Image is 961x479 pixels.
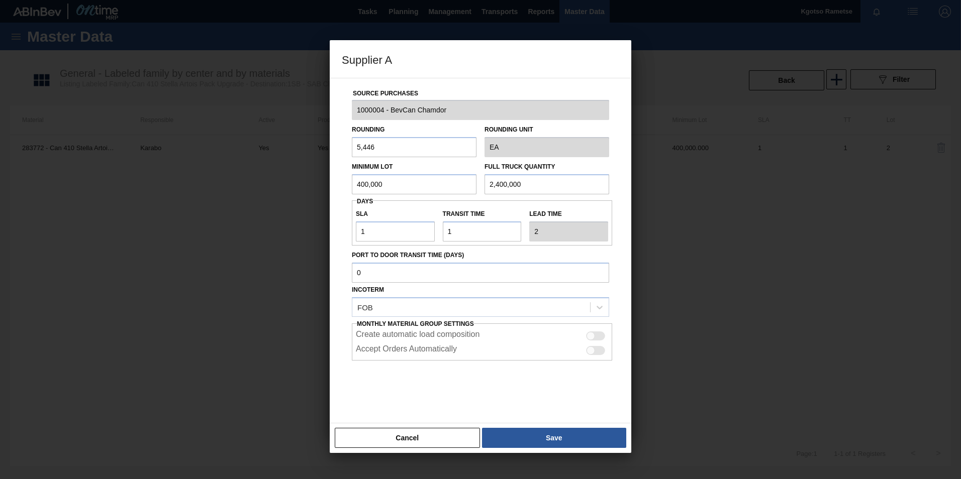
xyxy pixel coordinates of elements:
label: Rounding [352,126,385,133]
label: Create automatic load composition [356,330,479,342]
label: Accept Orders Automatically [356,344,457,356]
label: SLA [356,207,435,221]
button: Cancel [335,428,480,448]
div: This setting enables the automatic creation of load composition on the supplier side if the order... [352,327,612,342]
label: Incoterm [352,286,384,293]
div: FOB [357,303,373,311]
span: Days [357,198,373,205]
label: Source Purchases [353,90,418,97]
label: Port to Door Transit Time (days) [352,248,609,263]
label: Minimum Lot [352,163,393,170]
button: Save [482,428,626,448]
label: Full Truck Quantity [485,163,555,170]
h3: Supplier A [330,40,631,78]
label: Rounding Unit [485,123,609,137]
label: Transit time [443,207,522,221]
div: This configuration enables automatic acceptance of the order on the supplier side [352,342,612,356]
label: Lead time [529,207,608,221]
span: Monthly Material Group Settings [357,320,474,327]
